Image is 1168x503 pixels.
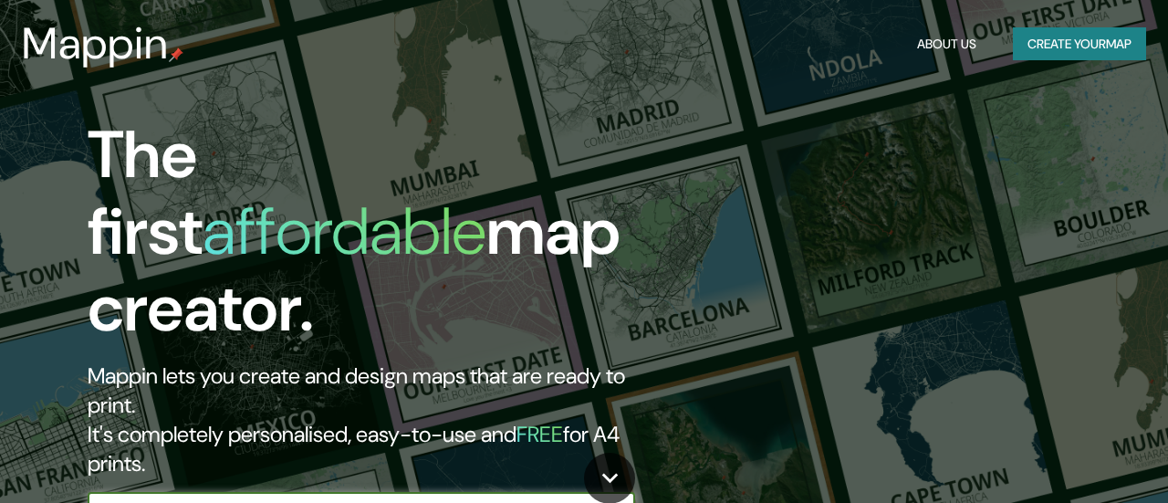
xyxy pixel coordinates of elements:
h1: The first map creator. [88,117,672,362]
button: About Us [910,27,984,61]
h1: affordable [203,189,486,274]
h5: FREE [516,420,563,448]
h2: Mappin lets you create and design maps that are ready to print. It's completely personalised, eas... [88,362,672,478]
img: mappin-pin [169,47,183,62]
button: Create yourmap [1013,27,1146,61]
h3: Mappin [22,18,169,69]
